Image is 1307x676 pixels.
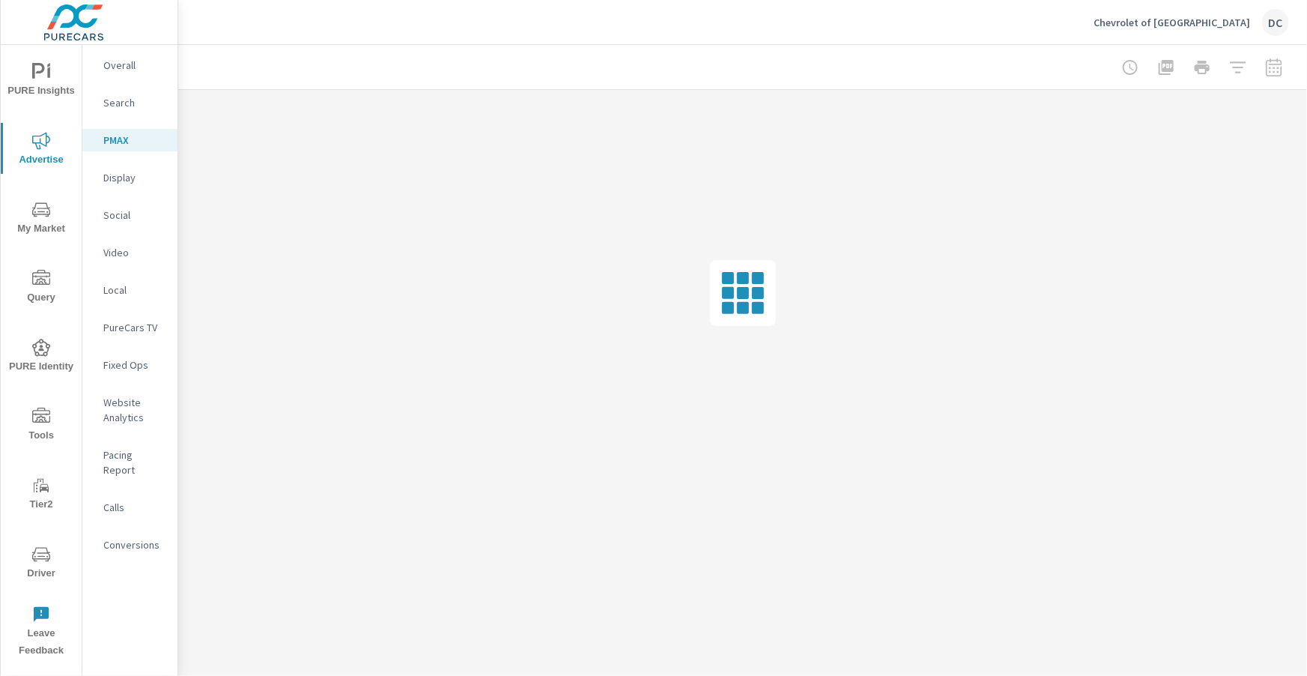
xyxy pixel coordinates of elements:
[82,279,178,301] div: Local
[1094,16,1250,29] p: Chevrolet of [GEOGRAPHIC_DATA]
[5,201,77,238] span: My Market
[5,270,77,307] span: Query
[103,500,166,515] p: Calls
[82,241,178,264] div: Video
[5,546,77,582] span: Driver
[103,95,166,110] p: Search
[5,606,77,660] span: Leave Feedback
[5,132,77,169] span: Advertise
[103,58,166,73] p: Overall
[82,91,178,114] div: Search
[103,395,166,425] p: Website Analytics
[103,133,166,148] p: PMAX
[82,166,178,189] div: Display
[82,316,178,339] div: PureCars TV
[103,320,166,335] p: PureCars TV
[103,537,166,552] p: Conversions
[103,447,166,477] p: Pacing Report
[103,208,166,223] p: Social
[5,477,77,513] span: Tier2
[82,129,178,151] div: PMAX
[82,54,178,76] div: Overall
[103,283,166,298] p: Local
[1,45,82,666] div: nav menu
[82,534,178,556] div: Conversions
[5,339,77,375] span: PURE Identity
[5,63,77,100] span: PURE Insights
[82,444,178,481] div: Pacing Report
[82,204,178,226] div: Social
[5,408,77,444] span: Tools
[82,354,178,376] div: Fixed Ops
[103,245,166,260] p: Video
[103,170,166,185] p: Display
[82,496,178,519] div: Calls
[103,357,166,372] p: Fixed Ops
[1262,9,1289,36] div: DC
[82,391,178,429] div: Website Analytics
